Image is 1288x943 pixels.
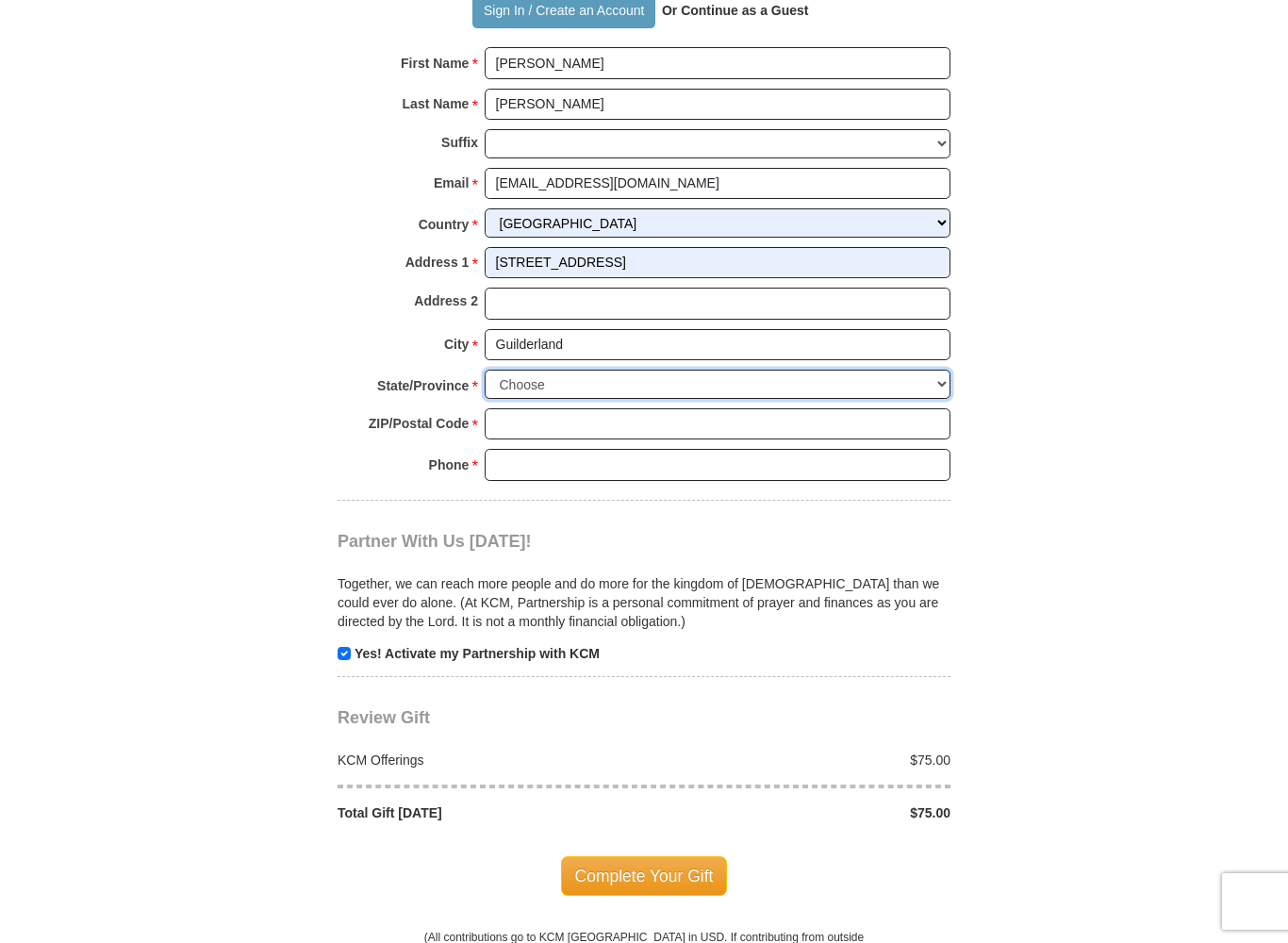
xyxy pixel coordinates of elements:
[355,646,600,661] strong: Yes! Activate my Partnership with KCM
[328,803,645,822] div: Total Gift [DATE]
[405,249,470,275] strong: Address 1
[441,129,478,156] strong: Suffix
[414,288,478,314] strong: Address 2
[369,410,470,437] strong: ZIP/Postal Code
[338,574,950,631] p: Together, we can reach more people and do more for the kingdom of [DEMOGRAPHIC_DATA] than we coul...
[377,372,469,399] strong: State/Province
[419,211,470,238] strong: Country
[644,803,961,822] div: $75.00
[561,856,728,896] span: Complete Your Gift
[401,50,469,76] strong: First Name
[338,532,532,551] span: Partner With Us [DATE]!
[434,170,469,196] strong: Email
[662,3,809,18] strong: Or Continue as a Guest
[644,751,961,769] div: $75.00
[403,91,470,117] strong: Last Name
[444,331,469,357] strong: City
[328,751,645,769] div: KCM Offerings
[338,708,430,727] span: Review Gift
[429,452,470,478] strong: Phone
